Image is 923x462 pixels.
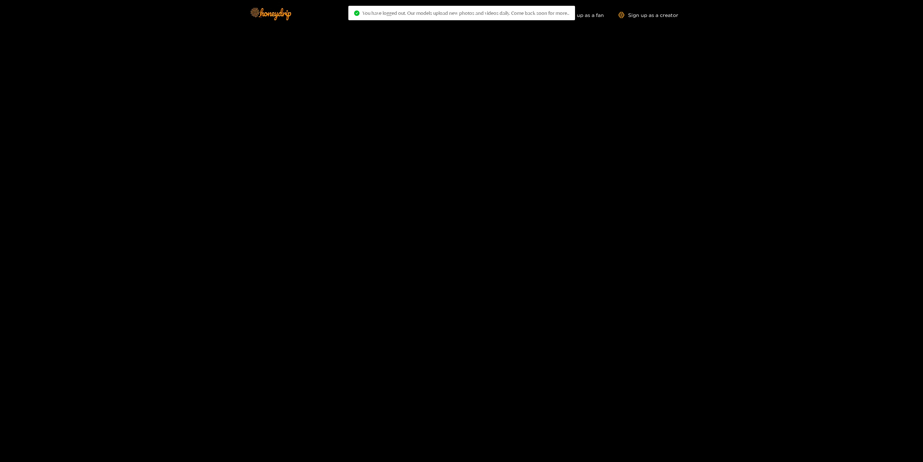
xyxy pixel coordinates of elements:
span: You have logged out. Our models upload new photos and videos daily. Come back soon for more.. [362,10,569,16]
a: Sign up as a creator [618,12,678,18]
a: Sign up as a fan [554,12,604,18]
span: check-circle [354,10,360,16]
